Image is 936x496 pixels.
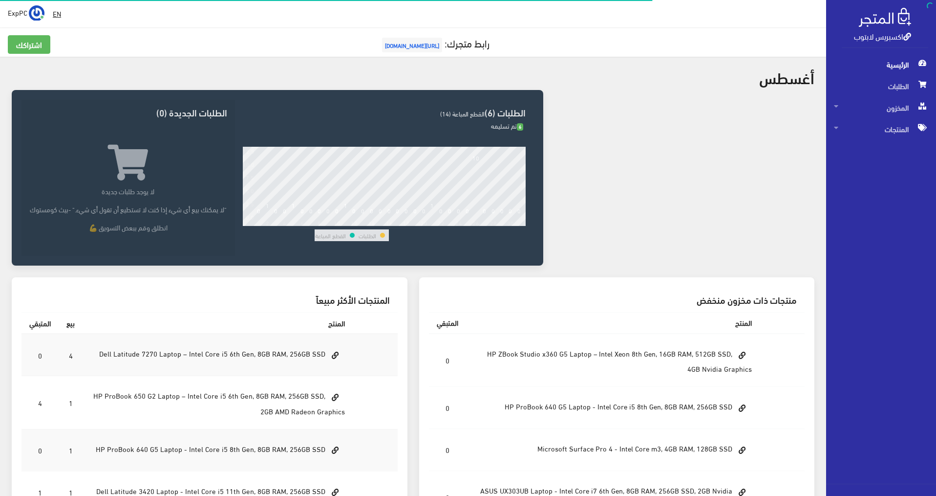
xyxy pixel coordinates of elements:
td: الطلبات [358,229,377,241]
div: 6 [300,219,304,226]
img: . [859,8,911,27]
span: القطع المباعة (14) [440,108,485,119]
u: EN [53,7,61,20]
td: Dell Latitude 7270 Laptop – Intel Core i5 6th Gen, 8GB RAM, 256GB SSD [83,334,353,376]
div: 4 [283,219,286,226]
span: المنتجات [834,118,928,140]
div: 10 [334,219,340,226]
span: ExpPC [8,6,27,19]
th: المنتج [83,313,353,334]
td: 4 [59,334,83,376]
div: 26 [472,219,479,226]
td: 0 [429,334,466,387]
div: 24 [455,219,462,226]
a: EN [49,5,65,23]
td: 0 [21,334,59,376]
div: 14 [368,219,375,226]
a: اكسبريس لابتوب [854,29,911,43]
a: المخزون [826,97,936,118]
td: القطع المباعة [315,229,346,241]
td: 1 [59,429,83,471]
h3: منتجات ذات مخزون منخفض [437,295,797,304]
td: HP ProBook 650 G2 Laptop – Intel Core i5 6th Gen, 8GB RAM, 256GB SSD, 2GB AMD Radeon Graphics [83,376,353,429]
div: 22 [438,219,445,226]
span: 6 [517,123,523,131]
td: HP ZBook Studio x360 G5 Laptop – Intel Xeon 8th Gen, 16GB RAM, 512GB SSD, 4GB Nvidia Graphics [466,334,760,387]
a: الطلبات [826,75,936,97]
td: 0 [21,429,59,471]
div: 8 [318,219,321,226]
td: 1 [59,376,83,429]
td: 0 [429,429,466,471]
div: 30 [507,219,514,226]
div: 18 [403,219,410,226]
span: الرئيسية [834,54,928,75]
h3: المنتجات الأكثر مبيعاً [29,295,390,304]
td: HP ProBook 640 G5 Laptop - Intel Core i5 8th Gen, 8GB RAM, 256GB SSD [466,387,760,429]
td: 4 [21,376,59,429]
div: 16 [386,219,393,226]
h2: أغسطس [759,68,814,86]
div: 20 [421,219,427,226]
td: HP ProBook 640 G5 Laptop - Intel Core i5 8th Gen, 8GB RAM, 256GB SSD [83,429,353,471]
p: لا يوجد طلبات جديدة [29,186,227,196]
a: اشتراكك [8,35,50,54]
h3: الطلبات الجديدة (0) [29,108,227,117]
th: بيع [59,313,83,334]
div: 12 [351,219,358,226]
td: Microsoft Surface Pro 4 - Intel Core m3, 4GB RAM, 128GB SSD [466,429,760,471]
div: 2 [266,219,269,226]
img: ... [29,5,44,21]
th: المتبقي [429,313,466,334]
td: 0 [429,387,466,429]
span: تم تسليمه [491,120,523,132]
a: ... ExpPC [8,5,44,21]
th: المنتج [466,313,760,334]
h3: الطلبات (6) [243,108,526,117]
th: المتبقي [21,313,59,334]
div: 28 [490,219,497,226]
a: المنتجات [826,118,936,140]
p: انطلق وقم ببعض التسويق 💪 [29,222,227,232]
a: رابط متجرك:[URL][DOMAIN_NAME] [380,34,489,52]
span: المخزون [834,97,928,118]
p: "لا يمكنك بيع أي شيء إذا كنت لا تستطيع أن تقول أي شيء." -بيث كومستوك [29,204,227,214]
a: الرئيسية [826,54,936,75]
span: الطلبات [834,75,928,97]
span: [URL][DOMAIN_NAME] [382,38,442,52]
